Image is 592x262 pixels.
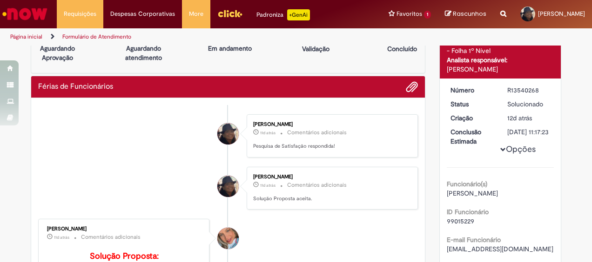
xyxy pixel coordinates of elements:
[256,9,310,20] div: Padroniza
[54,235,69,240] time: 17/09/2025 11:20:29
[447,55,554,65] div: Analista responsável:
[1,5,49,23] img: ServiceNow
[208,44,252,53] p: Em andamento
[54,235,69,240] span: 11d atrás
[253,122,408,127] div: [PERSON_NAME]
[453,9,486,18] span: Rascunhos
[121,44,166,62] p: Aguardando atendimento
[260,183,276,188] span: 11d atrás
[445,10,486,19] a: Rascunhos
[444,99,501,109] dt: Status
[287,9,310,20] p: +GenAi
[447,245,553,253] span: [EMAIL_ADDRESS][DOMAIN_NAME]
[406,81,418,93] button: Adicionar anexos
[507,113,551,123] div: 16/09/2025 15:17:04
[507,99,551,109] div: Solucionado
[62,33,131,40] a: Formulário de Atendimento
[397,9,422,19] span: Favoritos
[189,9,203,19] span: More
[38,83,113,91] h2: Férias de Funcionários Histórico de tíquete
[260,130,276,136] time: 17/09/2025 13:21:21
[444,127,501,146] dt: Conclusão Estimada
[287,129,347,137] small: Comentários adicionais
[302,44,330,53] p: Validação
[253,195,408,203] p: Solução Proposta aceita.
[260,130,276,136] span: 11d atrás
[110,9,175,19] span: Despesas Corporativas
[447,236,501,244] b: E-mail Funcionário
[217,228,239,249] div: Jacqueline Andrade Galani
[447,65,554,74] div: [PERSON_NAME]
[447,208,489,216] b: ID Funcionário
[447,189,498,197] span: [PERSON_NAME]
[447,217,474,225] span: 99015229
[387,44,417,53] p: Concluído
[507,114,532,122] span: 12d atrás
[287,181,347,189] small: Comentários adicionais
[81,233,141,241] small: Comentários adicionais
[10,33,42,40] a: Página inicial
[253,143,408,150] p: Pesquisa de Satisfação respondida!
[7,28,388,46] ul: Trilhas de página
[64,9,96,19] span: Requisições
[424,11,431,19] span: 1
[507,114,532,122] time: 16/09/2025 15:17:04
[217,176,239,197] div: Maria Cristina Rodrigues Amorim
[253,174,408,180] div: [PERSON_NAME]
[90,251,159,262] b: Solução Proposta:
[447,37,554,55] div: Gente e Gestão - Atendimento GGE - Folha 1º Nível
[507,127,551,137] div: [DATE] 11:17:23
[444,113,501,123] dt: Criação
[260,183,276,188] time: 17/09/2025 13:20:43
[447,180,487,188] b: Funcionário(s)
[217,7,242,20] img: click_logo_yellow_360x200.png
[35,44,80,62] p: Aguardando Aprovação
[47,226,202,232] div: [PERSON_NAME]
[444,85,501,95] dt: Número
[507,85,551,95] div: R13540268
[538,10,585,18] span: [PERSON_NAME]
[217,123,239,144] div: Maria Cristina Rodrigues Amorim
